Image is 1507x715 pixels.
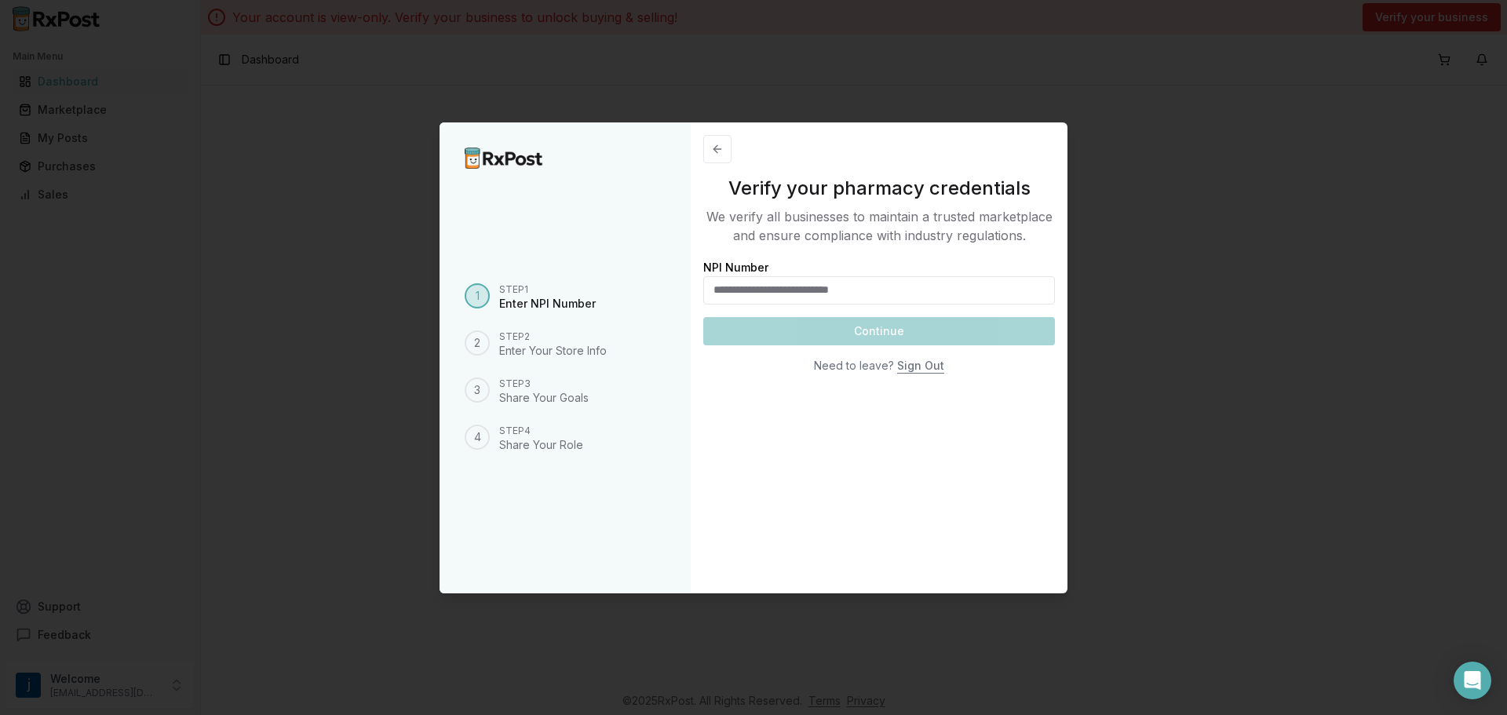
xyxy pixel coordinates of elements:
[465,148,543,169] img: RxPost Logo
[499,425,583,437] div: Step 4
[703,176,1055,201] h3: Verify your pharmacy credentials
[476,288,480,304] span: 1
[499,390,589,406] div: Share Your Goals
[499,378,589,390] div: Step 3
[897,352,944,380] button: Sign Out
[499,343,607,359] div: Enter Your Store Info
[814,358,894,374] div: Need to leave?
[474,335,480,351] span: 2
[703,207,1055,245] p: We verify all businesses to maintain a trusted marketplace and ensure compliance with industry re...
[703,261,768,274] label: NPI Number
[499,437,583,453] div: Share Your Role
[474,429,481,445] span: 4
[474,382,480,398] span: 3
[499,296,596,312] div: Enter NPI Number
[499,283,596,296] div: Step 1
[499,330,607,343] div: Step 2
